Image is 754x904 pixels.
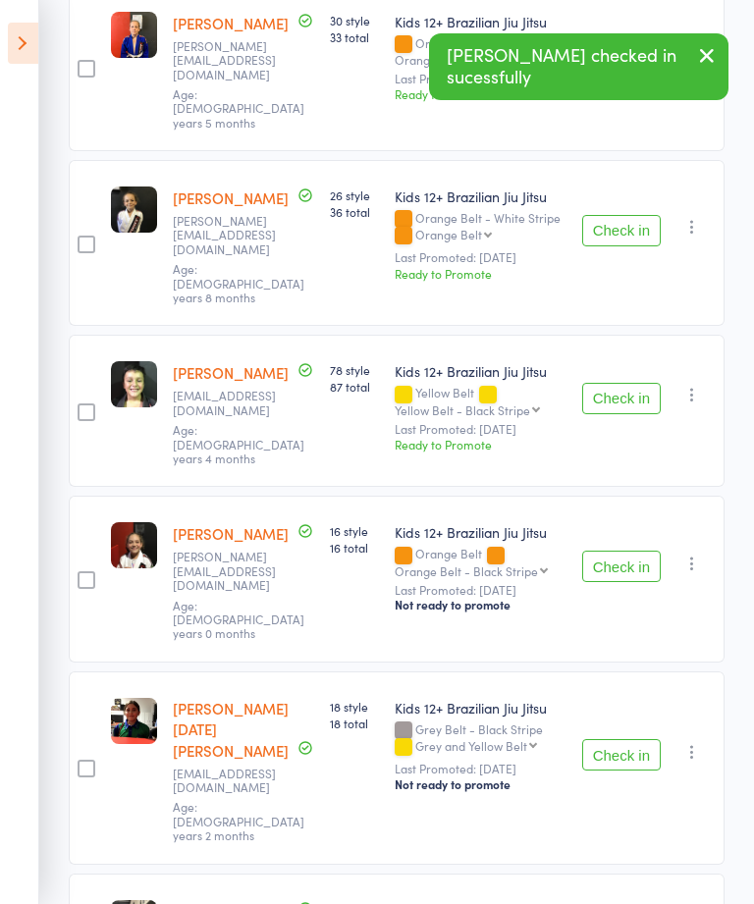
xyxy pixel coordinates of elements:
button: Check in [582,551,661,582]
small: Last Promoted: [DATE] [395,583,566,597]
div: Kids 12+ Brazilian Jiu Jitsu [395,12,566,31]
span: 16 style [330,522,379,539]
small: Troybo@hotmail.com [173,389,300,417]
button: Check in [582,215,661,246]
span: 36 total [330,203,379,220]
div: Orange Belt [395,36,566,66]
div: Grey Belt - Black Stripe [395,722,566,756]
div: Grey and Yellow Belt [415,739,527,752]
div: Kids 12+ Brazilian Jiu Jitsu [395,361,566,381]
small: Mariannninha86@hotmail.com [173,767,300,795]
span: 18 total [330,715,379,731]
small: Last Promoted: [DATE] [395,422,566,436]
span: 18 style [330,698,379,715]
div: Kids 12+ Brazilian Jiu Jitsu [395,522,566,542]
img: image1595399711.png [111,522,157,568]
button: Check in [582,383,661,414]
div: Orange Belt [415,228,482,240]
div: [PERSON_NAME] checked in sucessfully [429,33,728,100]
small: Last Promoted: [DATE] [395,762,566,775]
div: Not ready to promote [395,776,566,792]
small: Last Promoted: [DATE] [395,72,566,85]
small: Fernando.irulegui@gmail.com [173,550,300,592]
span: 26 style [330,186,379,203]
span: 33 total [330,28,379,45]
span: Age: [DEMOGRAPHIC_DATA] years 2 months [173,798,304,843]
img: image1688974192.png [111,698,157,744]
div: Ready to Promote [395,436,566,452]
div: Kids 12+ Brazilian Jiu Jitsu [395,698,566,718]
span: 78 style [330,361,379,378]
img: image1606718192.png [111,186,157,233]
div: Not ready to promote [395,597,566,612]
span: Age: [DEMOGRAPHIC_DATA] years 5 months [173,85,304,131]
span: Age: [DEMOGRAPHIC_DATA] years 4 months [173,421,304,466]
img: image1543389530.png [111,361,157,407]
small: Samantha.laaangford@live.com [173,39,300,81]
div: Yellow Belt [395,386,566,415]
div: Orange Belt - Black Stripe [395,53,538,66]
div: Orange Belt - Black Stripe [395,564,538,577]
div: Orange Belt [395,547,566,576]
small: Samantha.laaangford@live.com [173,214,300,256]
a: [PERSON_NAME][DATE][PERSON_NAME] [173,698,289,761]
span: 87 total [330,378,379,395]
span: 16 total [330,539,379,556]
a: [PERSON_NAME] [173,187,289,208]
a: [PERSON_NAME] [173,523,289,544]
div: Ready to Promote [395,85,566,102]
div: Ready to Promote [395,265,566,282]
a: [PERSON_NAME] [173,13,289,33]
div: Kids 12+ Brazilian Jiu Jitsu [395,186,566,206]
div: Orange Belt - White Stripe [395,211,566,244]
a: [PERSON_NAME] [173,362,289,383]
span: Age: [DEMOGRAPHIC_DATA] years 8 months [173,260,304,305]
small: Last Promoted: [DATE] [395,250,566,264]
span: Age: [DEMOGRAPHIC_DATA] years 0 months [173,597,304,642]
div: Yellow Belt - Black Stripe [395,403,530,416]
button: Check in [582,739,661,771]
span: 30 style [330,12,379,28]
img: image1605514738.png [111,12,157,58]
